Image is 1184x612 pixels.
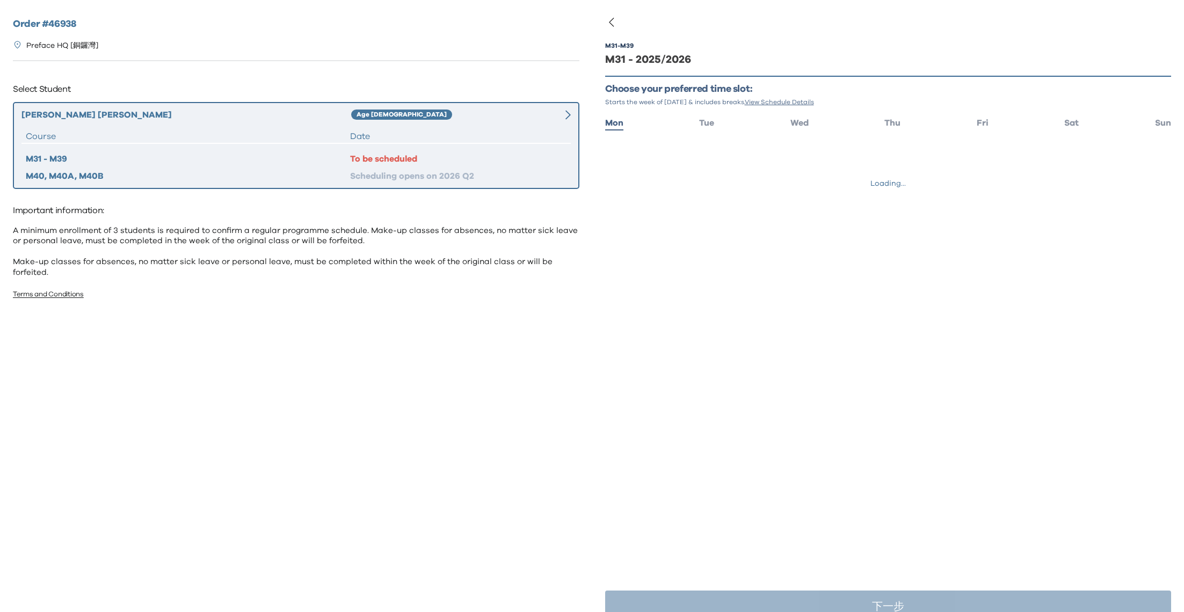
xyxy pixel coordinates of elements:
div: To be scheduled [350,152,566,165]
div: M31 - 2025/2026 [605,52,1172,67]
p: Starts the week of [DATE] & includes breaks. [605,98,1172,106]
p: A minimum enrollment of 3 students is required to confirm a regular programme schedule. Make-up c... [13,225,579,278]
span: Thu [884,119,900,127]
p: Loading... [870,178,906,189]
span: Fri [977,119,989,127]
span: Mon [605,119,623,127]
div: M31 - M39 [605,41,634,50]
div: Age [DEMOGRAPHIC_DATA] [351,110,452,120]
span: Sun [1155,119,1171,127]
span: View Schedule Details [745,99,814,105]
p: 下一步 [872,601,904,612]
span: Sat [1064,119,1079,127]
p: Choose your preferred time slot: [605,83,1172,96]
span: Tue [699,119,714,127]
p: Select Student [13,81,579,98]
span: Wed [790,119,809,127]
div: [PERSON_NAME] [PERSON_NAME] [21,108,351,121]
a: Terms and Conditions [13,291,84,298]
div: Course [26,130,350,143]
p: Important information: [13,202,579,219]
div: Scheduling opens on 2026 Q2 [350,170,566,183]
h2: Order # 46938 [13,17,579,32]
div: M31 - M39 [26,152,350,165]
div: Date [350,130,566,143]
p: Preface HQ [銅鑼灣] [26,40,98,52]
div: M40, M40A, M40B [26,170,350,183]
